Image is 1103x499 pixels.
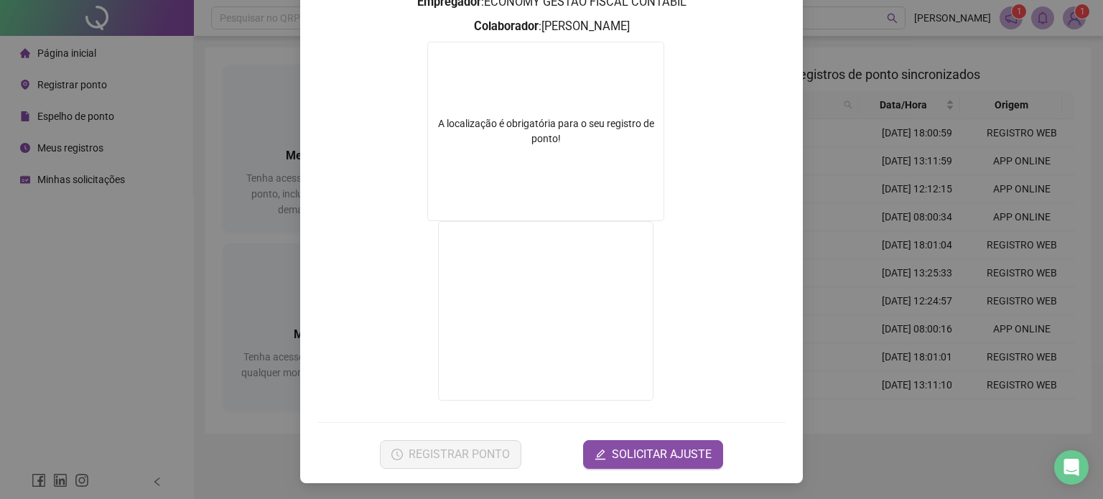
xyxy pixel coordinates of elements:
button: REGISTRAR PONTO [380,440,521,469]
div: Open Intercom Messenger [1054,450,1089,485]
span: edit [595,449,606,460]
h3: : [PERSON_NAME] [317,17,786,36]
div: A localização é obrigatória para o seu registro de ponto! [428,116,664,146]
span: SOLICITAR AJUSTE [612,446,712,463]
button: editSOLICITAR AJUSTE [583,440,723,469]
strong: Colaborador [474,19,539,33]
